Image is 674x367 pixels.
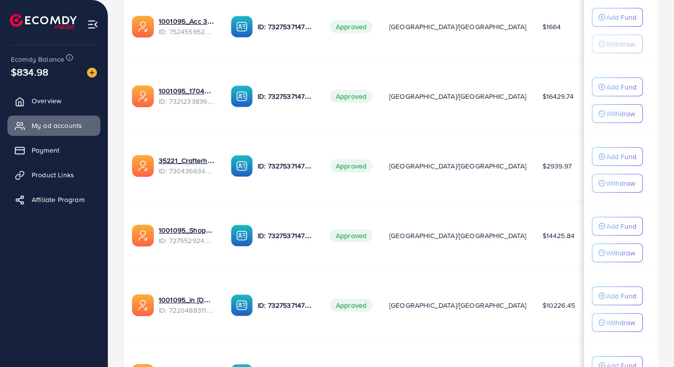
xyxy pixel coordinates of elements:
span: ID: 7275529244510306305 [159,236,215,245]
button: Withdraw [592,35,643,53]
span: My ad accounts [32,121,82,130]
button: Withdraw [592,313,643,332]
span: Ecomdy Balance [11,54,64,64]
p: ID: 7327537147282571265 [258,299,314,311]
div: <span class='underline'>1001095_in vogue.pk_1681150971525</span></br>7220488311670947841 [159,295,215,315]
img: logo [10,14,77,29]
span: $14425.84 [542,231,575,241]
iframe: Chat [632,323,667,360]
img: ic-ba-acc.ded83a64.svg [231,225,253,246]
span: $10226.45 [542,300,575,310]
p: ID: 7327537147282571265 [258,90,314,102]
div: <span class='underline'>1001095_1704607619722</span></br>7321233836078252033 [159,86,215,106]
span: Payment [32,145,59,155]
a: 1001095_Shopping Center [159,225,215,235]
a: 1001095_1704607619722 [159,86,215,96]
span: $1664 [542,22,561,32]
span: Approved [330,229,372,242]
p: ID: 7327537147282571265 [258,21,314,33]
p: Add Fund [606,151,636,163]
img: ic-ba-acc.ded83a64.svg [231,85,253,107]
img: ic-ba-acc.ded83a64.svg [231,155,253,177]
button: Withdraw [592,104,643,123]
a: 1001095_Acc 3_1751948238983 [159,16,215,26]
p: Withdraw [606,108,635,120]
a: Affiliate Program [7,190,100,209]
p: ID: 7327537147282571265 [258,160,314,172]
div: <span class='underline'>1001095_Shopping Center</span></br>7275529244510306305 [159,225,215,245]
img: ic-ads-acc.e4c84228.svg [132,16,154,38]
p: Withdraw [606,177,635,189]
span: ID: 7321233836078252033 [159,96,215,106]
button: Withdraw [592,174,643,193]
img: ic-ba-acc.ded83a64.svg [231,16,253,38]
span: Approved [330,20,372,33]
button: Add Fund [592,147,643,166]
a: Product Links [7,165,100,185]
a: Payment [7,140,100,160]
span: Overview [32,96,61,106]
button: Add Fund [592,286,643,305]
a: Overview [7,91,100,111]
span: $834.98 [11,65,48,79]
p: ID: 7327537147282571265 [258,230,314,242]
span: [GEOGRAPHIC_DATA]/[GEOGRAPHIC_DATA] [389,91,527,101]
span: ID: 7220488311670947841 [159,305,215,315]
img: ic-ba-acc.ded83a64.svg [231,294,253,316]
span: Approved [330,160,372,172]
button: Add Fund [592,78,643,96]
span: [GEOGRAPHIC_DATA]/[GEOGRAPHIC_DATA] [389,300,527,310]
span: Product Links [32,170,74,180]
span: Approved [330,299,372,312]
p: Withdraw [606,317,635,328]
span: $16429.74 [542,91,574,101]
img: ic-ads-acc.e4c84228.svg [132,85,154,107]
button: Add Fund [592,217,643,236]
div: <span class='underline'>35221_Crafterhide ad_1700680330947</span></br>7304366343393296385 [159,156,215,176]
img: ic-ads-acc.e4c84228.svg [132,155,154,177]
span: [GEOGRAPHIC_DATA]/[GEOGRAPHIC_DATA] [389,161,527,171]
span: [GEOGRAPHIC_DATA]/[GEOGRAPHIC_DATA] [389,22,527,32]
span: [GEOGRAPHIC_DATA]/[GEOGRAPHIC_DATA] [389,231,527,241]
span: ID: 7304366343393296385 [159,166,215,176]
img: menu [87,19,98,30]
p: Add Fund [606,220,636,232]
img: ic-ads-acc.e4c84228.svg [132,225,154,246]
button: Add Fund [592,8,643,27]
span: ID: 7524559526306070535 [159,27,215,37]
p: Add Fund [606,81,636,93]
img: image [87,68,97,78]
img: ic-ads-acc.e4c84228.svg [132,294,154,316]
span: Approved [330,90,372,103]
p: Withdraw [606,38,635,50]
p: Withdraw [606,247,635,259]
p: Add Fund [606,11,636,23]
a: 1001095_in [DOMAIN_NAME]_1681150971525 [159,295,215,305]
div: <span class='underline'>1001095_Acc 3_1751948238983</span></br>7524559526306070535 [159,16,215,37]
a: My ad accounts [7,116,100,135]
a: 35221_Crafterhide ad_1700680330947 [159,156,215,165]
span: Affiliate Program [32,195,85,204]
p: Add Fund [606,290,636,302]
button: Withdraw [592,244,643,262]
span: $2939.97 [542,161,572,171]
